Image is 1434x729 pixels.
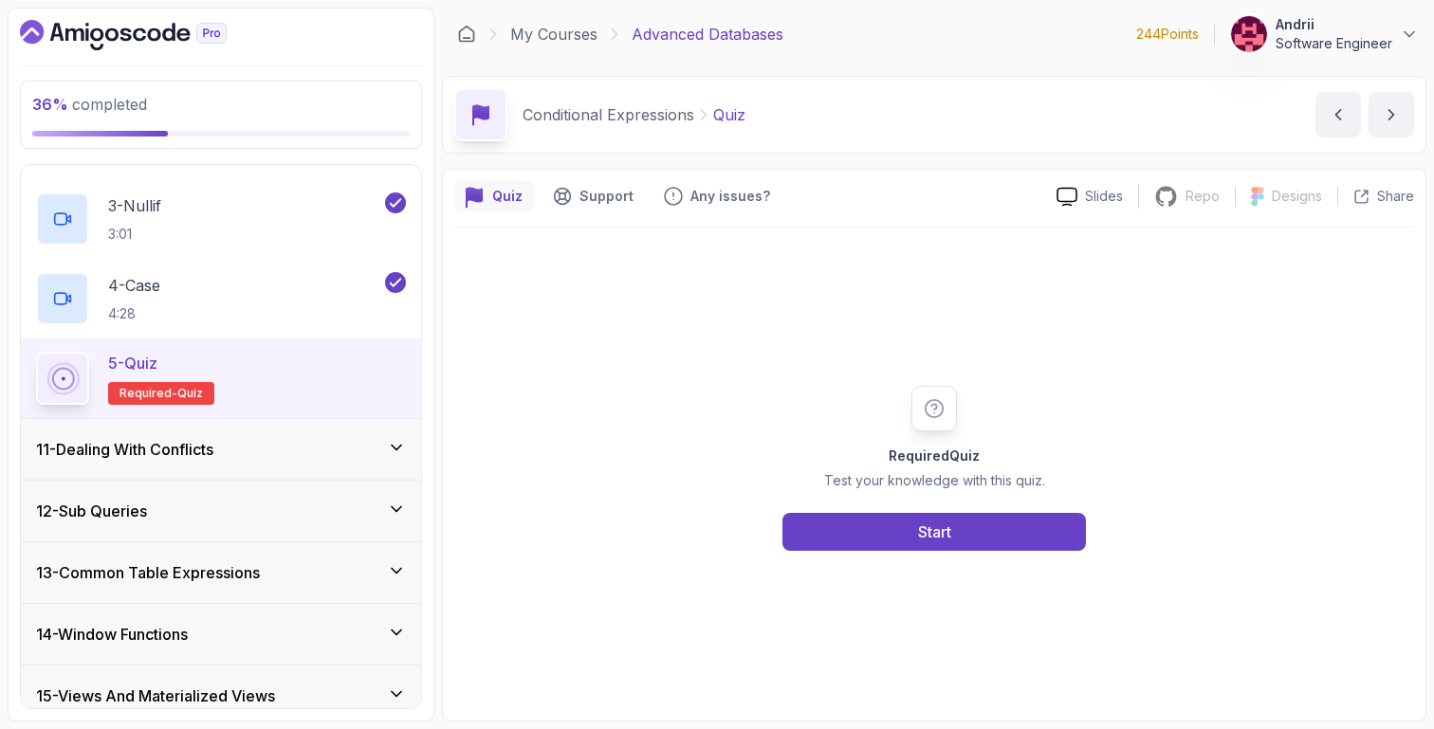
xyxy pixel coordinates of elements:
[1369,92,1414,137] button: next content
[32,95,68,114] span: 36 %
[36,500,147,522] h3: 12 - Sub Queries
[21,419,421,480] button: 11-Dealing With Conflicts
[36,561,260,584] h3: 13 - Common Table Expressions
[542,181,645,211] button: Support button
[32,95,147,114] span: completed
[1337,187,1414,206] button: Share
[632,23,783,46] p: Advanced Databases
[1276,15,1392,34] p: Andrii
[889,447,949,464] span: Required
[824,471,1045,490] p: Test your knowledge with this quiz.
[108,352,157,374] p: 5 - Quiz
[1186,187,1220,206] p: Repo
[36,352,406,405] button: 5-QuizRequired-quiz
[21,542,421,603] button: 13-Common Table Expressions
[1230,15,1419,53] button: user profile imageAndriiSoftware Engineer
[21,481,421,541] button: 12-Sub Queries
[1136,25,1199,44] p: 244 Points
[21,604,421,665] button: 14-Window Functions
[119,386,177,401] span: Required-
[36,623,188,646] h3: 14 - Window Functions
[108,274,160,297] p: 4 - Case
[177,386,203,401] span: quiz
[782,513,1086,551] button: Start
[492,187,523,206] p: Quiz
[1041,187,1138,207] a: Slides
[108,304,160,323] p: 4:28
[510,23,597,46] a: My Courses
[21,665,421,726] button: 15-Views And Materialized Views
[108,194,161,217] p: 3 - Nullif
[1377,187,1414,206] p: Share
[457,25,476,44] a: Dashboard
[36,684,275,707] h3: 15 - Views And Materialized Views
[36,192,406,246] button: 3-Nullif3:01
[1276,34,1392,53] p: Software Engineer
[454,181,534,211] button: quiz button
[1231,16,1267,52] img: user profile image
[579,187,634,206] p: Support
[36,438,213,461] h3: 11 - Dealing With Conflicts
[1315,92,1361,137] button: previous content
[653,181,781,211] button: Feedback button
[20,20,270,50] a: Dashboard
[1085,187,1123,206] p: Slides
[690,187,770,206] p: Any issues?
[1272,187,1322,206] p: Designs
[824,447,1045,465] h2: Quiz
[918,520,951,543] div: Start
[523,103,694,126] p: Conditional Expressions
[108,225,161,244] p: 3:01
[36,272,406,325] button: 4-Case4:28
[713,103,745,126] p: Quiz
